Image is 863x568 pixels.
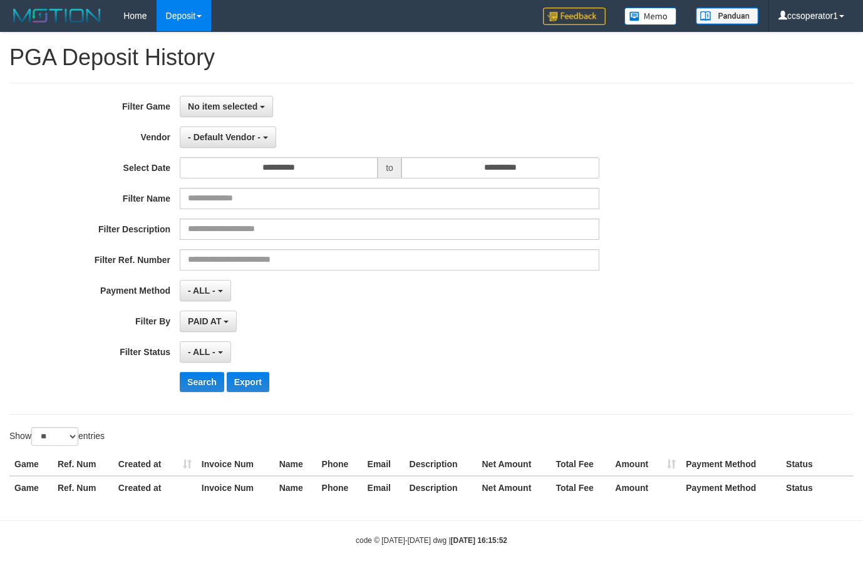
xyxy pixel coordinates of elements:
[781,453,854,476] th: Status
[188,132,261,142] span: - Default Vendor -
[9,427,105,446] label: Show entries
[405,453,477,476] th: Description
[188,347,215,357] span: - ALL -
[405,476,477,499] th: Description
[188,286,215,296] span: - ALL -
[681,453,781,476] th: Payment Method
[356,536,507,545] small: code © [DATE]-[DATE] dwg |
[781,476,854,499] th: Status
[180,311,237,332] button: PAID AT
[9,453,53,476] th: Game
[317,453,363,476] th: Phone
[9,45,854,70] h1: PGA Deposit History
[188,316,221,326] span: PAID AT
[550,453,610,476] th: Total Fee
[378,157,401,178] span: to
[543,8,606,25] img: Feedback.jpg
[180,96,273,117] button: No item selected
[53,453,113,476] th: Ref. Num
[610,453,681,476] th: Amount
[53,476,113,499] th: Ref. Num
[180,280,230,301] button: - ALL -
[180,127,276,148] button: - Default Vendor -
[197,476,274,499] th: Invoice Num
[477,453,551,476] th: Net Amount
[624,8,677,25] img: Button%20Memo.svg
[274,476,317,499] th: Name
[363,476,405,499] th: Email
[188,101,257,111] span: No item selected
[477,476,551,499] th: Net Amount
[180,341,230,363] button: - ALL -
[451,536,507,545] strong: [DATE] 16:15:52
[9,476,53,499] th: Game
[681,476,781,499] th: Payment Method
[180,372,224,392] button: Search
[31,427,78,446] select: Showentries
[317,476,363,499] th: Phone
[113,453,197,476] th: Created at
[9,6,105,25] img: MOTION_logo.png
[197,453,274,476] th: Invoice Num
[363,453,405,476] th: Email
[113,476,197,499] th: Created at
[227,372,269,392] button: Export
[550,476,610,499] th: Total Fee
[610,476,681,499] th: Amount
[274,453,317,476] th: Name
[696,8,758,24] img: panduan.png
